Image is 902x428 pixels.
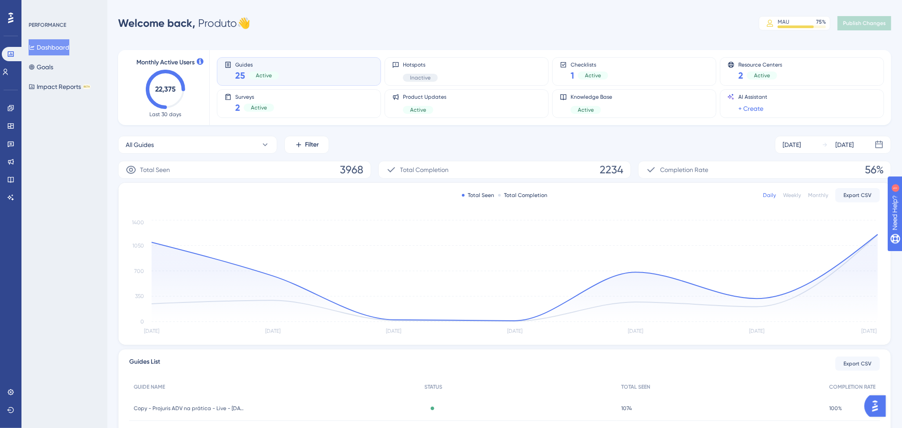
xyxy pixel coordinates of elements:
div: Total Completion [498,192,548,199]
span: STATUS [424,383,442,390]
span: Guides [235,61,279,67]
tspan: [DATE] [749,328,764,335]
span: Total Completion [400,164,449,175]
tspan: 1050 [132,243,144,249]
tspan: [DATE] [265,328,280,335]
button: Goals [29,59,53,75]
span: Checklists [571,61,608,67]
span: 1074 [621,405,632,412]
tspan: 700 [134,268,144,274]
tspan: [DATE] [507,328,522,335]
button: Dashboard [29,39,69,55]
a: + Create [738,103,763,114]
span: Active [585,72,601,79]
span: Total Seen [140,164,170,175]
span: 100% [829,405,842,412]
span: Publish Changes [843,20,886,27]
iframe: UserGuiding AI Assistant Launcher [864,393,891,420]
span: Active [578,106,594,113]
span: Copy - Projuris ADV na prática - Live - [DATE] [134,405,246,412]
span: All Guides [126,139,154,150]
span: 2234 [600,163,623,177]
div: 1 [62,4,65,12]
span: Active [754,72,770,79]
span: 25 [235,69,245,82]
button: Export CSV [835,357,880,371]
tspan: [DATE] [386,328,401,335]
span: Active [251,104,267,111]
span: Export CSV [844,360,872,367]
tspan: [DATE] [861,328,877,335]
div: MAU [778,18,789,25]
div: Produto 👋 [118,16,250,30]
span: Guides List [129,357,160,371]
span: Inactive [410,74,431,81]
div: 75 % [816,18,826,25]
div: Monthly [808,192,828,199]
div: Weekly [783,192,801,199]
span: Resource Centers [738,61,782,67]
button: Publish Changes [838,16,891,30]
div: Daily [763,192,776,199]
span: TOTAL SEEN [621,383,650,390]
tspan: 350 [135,294,144,300]
span: Last 30 days [150,111,182,118]
div: PERFORMANCE [29,21,66,29]
span: Active [256,72,272,79]
span: Knowledge Base [571,93,612,101]
tspan: 0 [140,319,144,325]
button: Impact ReportsBETA [29,79,91,95]
text: 22,375 [155,85,176,93]
div: BETA [83,84,91,89]
span: 3968 [340,163,364,177]
button: All Guides [118,136,277,154]
span: Completion Rate [660,164,708,175]
span: Surveys [235,93,274,100]
span: 56% [865,163,884,177]
span: Active [410,106,426,113]
span: COMPLETION RATE [829,383,876,390]
button: Filter [284,136,329,154]
span: Filter [305,139,319,150]
tspan: 1400 [132,219,144,226]
div: [DATE] [835,139,854,150]
span: Export CSV [844,192,872,199]
div: [DATE] [783,139,801,150]
span: AI Assistant [738,93,767,101]
tspan: [DATE] [144,328,159,335]
span: GUIDE NAME [134,383,165,390]
span: Need Help? [21,2,56,13]
tspan: [DATE] [628,328,644,335]
span: 2 [235,101,240,114]
div: Total Seen [462,192,495,199]
span: 1 [571,69,574,82]
span: 2 [738,69,743,82]
span: Hotspots [403,61,438,68]
span: Monthly Active Users [136,57,195,68]
button: Export CSV [835,188,880,202]
span: Product Updates [403,93,446,101]
span: Welcome back, [118,17,195,29]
